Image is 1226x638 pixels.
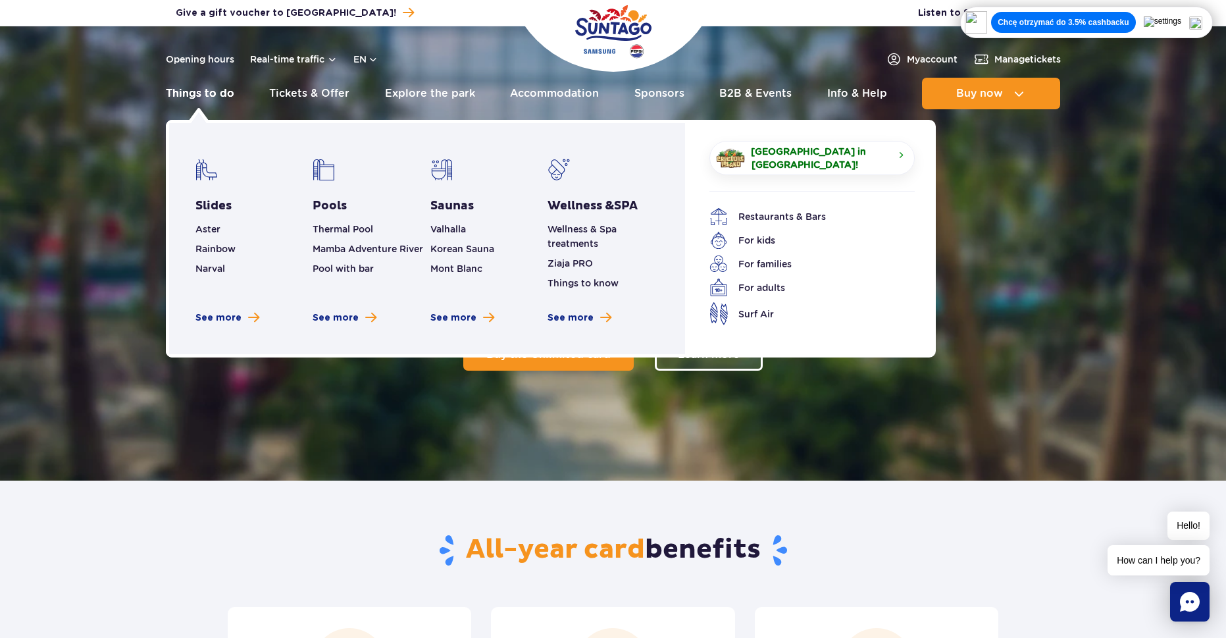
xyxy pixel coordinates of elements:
[430,263,482,274] a: Mont Blanc
[195,311,242,325] span: See more
[385,78,475,109] a: Explore the park
[918,7,1031,20] span: Listen to Suntago song
[313,244,423,254] a: Mamba Adventure River
[709,141,915,175] a: [GEOGRAPHIC_DATA] in [GEOGRAPHIC_DATA]!
[709,255,895,273] a: For families
[548,258,593,269] a: Ziaja PRO
[548,278,619,288] a: Things to know
[1170,582,1210,622] div: Chat
[250,54,338,65] button: Real-time traffic
[430,311,476,325] span: See more
[313,311,359,325] span: See more
[166,78,234,109] a: Things to do
[907,53,958,66] span: My account
[752,145,894,171] span: [GEOGRAPHIC_DATA] in [GEOGRAPHIC_DATA]!
[176,4,414,22] a: Give a gift voucher to [GEOGRAPHIC_DATA]!
[922,78,1060,109] button: Buy now
[634,78,684,109] a: Sponsors
[678,350,740,360] span: Learn more
[886,51,958,67] a: Myaccount
[973,51,1061,67] a: Managetickets
[313,311,376,325] a: See more pools
[466,533,645,566] span: All-year card
[709,231,895,250] a: For kids
[956,88,1003,99] span: Buy now
[353,53,378,66] button: en
[1108,545,1210,575] span: How can I help you?
[195,244,236,254] a: Rainbow
[548,311,594,325] span: See more
[166,53,234,66] a: Opening hours
[176,7,396,20] span: Give a gift voucher to [GEOGRAPHIC_DATA]!
[709,207,895,226] a: Restaurants & Bars
[827,78,887,109] a: Info & Help
[195,311,259,325] a: See more slides
[918,7,1051,20] button: Listen to Suntago song
[430,224,466,234] a: Valhalla
[994,53,1061,66] span: Manage tickets
[228,533,998,568] h2: benefits
[548,224,617,249] a: Wellness & Spa treatments
[548,198,638,214] a: Wellness &SPA
[719,78,792,109] a: B2B & Events
[195,224,220,234] a: Aster
[195,263,225,274] a: Narval
[548,311,611,325] a: See more Wellness & SPA
[486,350,611,360] span: Buy the Unlimited card
[313,263,374,274] a: Pool with bar
[430,244,494,254] a: Korean Sauna
[738,307,774,321] span: Surf Air
[269,78,349,109] a: Tickets & Offer
[195,198,232,214] a: Slides
[614,198,638,213] span: SPA
[709,279,895,297] a: For adults
[510,78,599,109] a: Accommodation
[430,198,474,214] a: Saunas
[1167,512,1210,540] span: Hello!
[313,224,373,234] a: Thermal Pool
[709,302,895,325] a: Surf Air
[430,311,494,325] a: See more saunas
[313,198,347,214] a: Pools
